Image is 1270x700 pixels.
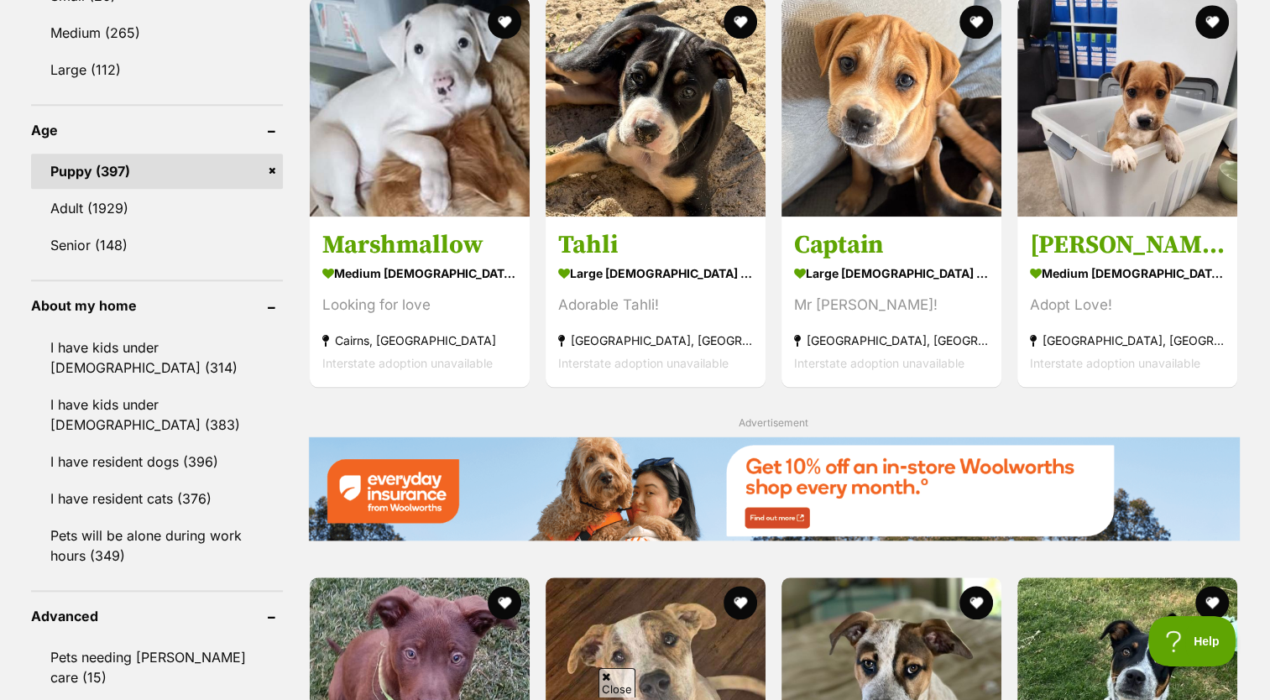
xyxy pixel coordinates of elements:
[558,328,753,351] strong: [GEOGRAPHIC_DATA], [GEOGRAPHIC_DATA]
[1148,616,1236,666] iframe: Help Scout Beacon - Open
[1030,328,1225,351] strong: [GEOGRAPHIC_DATA], [GEOGRAPHIC_DATA]
[724,5,757,39] button: favourite
[31,387,283,442] a: I have kids under [DEMOGRAPHIC_DATA] (383)
[322,328,517,351] strong: Cairns, [GEOGRAPHIC_DATA]
[739,416,808,429] span: Advertisement
[558,228,753,260] h3: Tahli
[1030,355,1200,369] span: Interstate adoption unavailable
[794,228,989,260] h3: Captain
[1030,228,1225,260] h3: [PERSON_NAME]
[1030,293,1225,316] div: Adopt Love!
[959,5,993,39] button: favourite
[310,216,530,386] a: Marshmallow medium [DEMOGRAPHIC_DATA] Dog Looking for love Cairns, [GEOGRAPHIC_DATA] Interstate a...
[546,216,766,386] a: Tahli large [DEMOGRAPHIC_DATA] Dog Adorable Tahli! [GEOGRAPHIC_DATA], [GEOGRAPHIC_DATA] Interstat...
[31,444,283,479] a: I have resident dogs (396)
[31,609,283,624] header: Advanced
[308,436,1240,543] a: Everyday Insurance promotional banner
[31,191,283,226] a: Adult (1929)
[488,586,521,619] button: favourite
[794,260,989,285] strong: large [DEMOGRAPHIC_DATA] Dog
[322,355,493,369] span: Interstate adoption unavailable
[558,293,753,316] div: Adorable Tahli!
[598,668,635,697] span: Close
[31,52,283,87] a: Large (112)
[322,293,517,316] div: Looking for love
[724,586,757,619] button: favourite
[794,328,989,351] strong: [GEOGRAPHIC_DATA], [GEOGRAPHIC_DATA]
[308,436,1240,540] img: Everyday Insurance promotional banner
[31,481,283,516] a: I have resident cats (376)
[31,154,283,189] a: Puppy (397)
[794,355,964,369] span: Interstate adoption unavailable
[558,260,753,285] strong: large [DEMOGRAPHIC_DATA] Dog
[781,216,1001,386] a: Captain large [DEMOGRAPHIC_DATA] Dog Mr [PERSON_NAME]! [GEOGRAPHIC_DATA], [GEOGRAPHIC_DATA] Inter...
[959,586,993,619] button: favourite
[31,15,283,50] a: Medium (265)
[31,330,283,385] a: I have kids under [DEMOGRAPHIC_DATA] (314)
[31,227,283,263] a: Senior (148)
[31,298,283,313] header: About my home
[488,5,521,39] button: favourite
[794,293,989,316] div: Mr [PERSON_NAME]!
[1196,586,1230,619] button: favourite
[558,355,729,369] span: Interstate adoption unavailable
[31,123,283,138] header: Age
[1030,260,1225,285] strong: medium [DEMOGRAPHIC_DATA] Dog
[31,518,283,573] a: Pets will be alone during work hours (349)
[1017,216,1237,386] a: [PERSON_NAME] medium [DEMOGRAPHIC_DATA] Dog Adopt Love! [GEOGRAPHIC_DATA], [GEOGRAPHIC_DATA] Inte...
[322,260,517,285] strong: medium [DEMOGRAPHIC_DATA] Dog
[31,640,283,695] a: Pets needing [PERSON_NAME] care (15)
[1196,5,1230,39] button: favourite
[322,228,517,260] h3: Marshmallow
